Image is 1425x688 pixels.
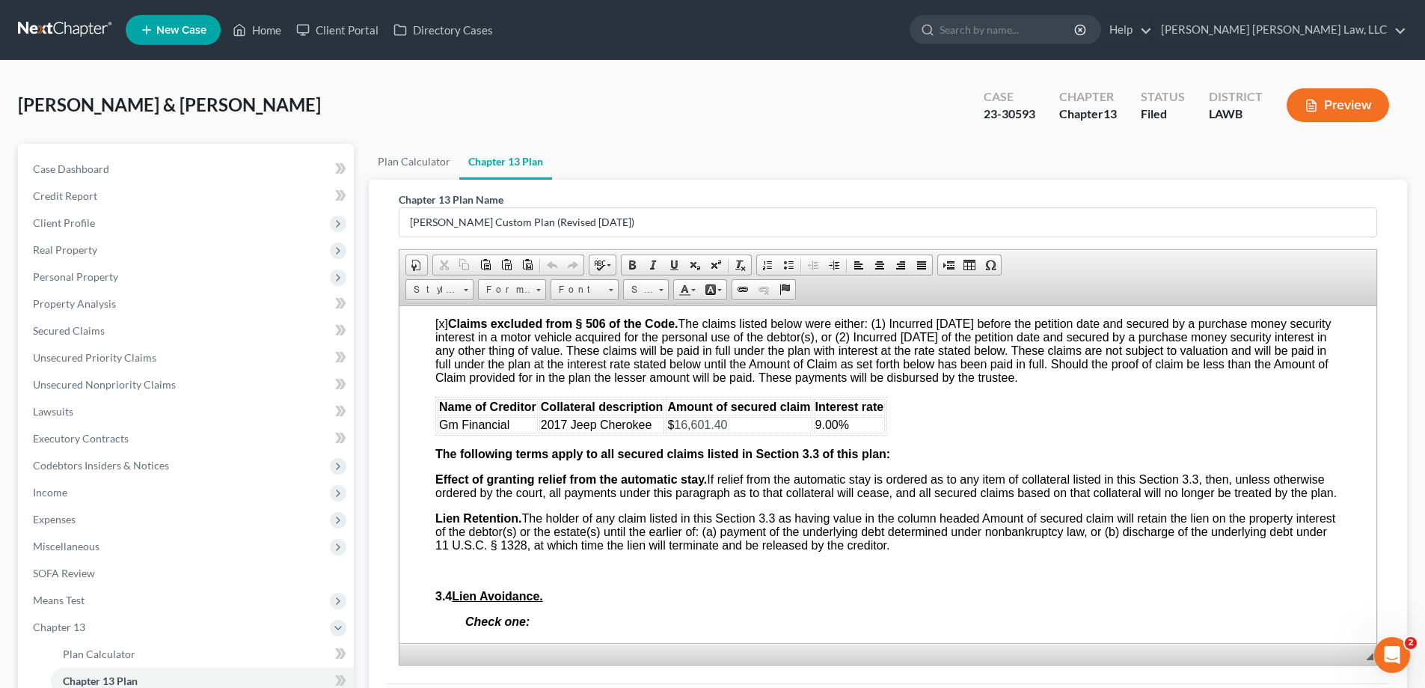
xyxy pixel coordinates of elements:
[21,317,354,344] a: Secured Claims
[563,255,583,275] a: Redo
[33,162,109,175] span: Case Dashboard
[1059,106,1117,123] div: Chapter
[911,255,932,275] a: Justify
[21,183,354,210] a: Credit Report
[1374,637,1410,673] iframe: Intercom live chat
[18,94,321,115] span: [PERSON_NAME] & [PERSON_NAME]
[757,255,778,275] a: Insert/Remove Numbered List
[705,255,726,275] a: Superscript
[803,255,824,275] a: Decrease Indent
[475,255,496,275] a: Paste
[33,189,97,202] span: Credit Report
[479,280,531,299] span: Format
[406,255,427,275] a: Document Properties
[1405,637,1417,649] span: 2
[1141,88,1185,106] div: Status
[21,425,354,452] a: Executory Contracts
[1209,106,1263,123] div: LAWB
[156,25,206,36] span: New Case
[33,594,85,606] span: Means Test
[225,16,289,43] a: Home
[399,192,503,207] label: Chapter 13 Plan Name
[33,378,176,391] span: Unsecured Nonpriority Claims
[984,106,1035,123] div: 23-30593
[289,16,386,43] a: Client Portal
[959,255,980,275] a: Table
[33,540,99,552] span: Miscellaneous
[774,280,795,299] a: Anchor
[33,216,95,229] span: Client Profile
[21,290,354,317] a: Property Analysis
[1102,16,1152,43] a: Help
[21,156,354,183] a: Case Dashboard
[542,255,563,275] a: Undo
[21,344,354,371] a: Unsecured Priority Claims
[848,255,869,275] a: Align Left
[33,513,76,526] span: Expenses
[589,255,616,275] a: Spell Checker
[63,648,135,660] span: Plan Calculator
[51,641,354,668] a: Plan Calculator
[1103,106,1117,121] span: 13
[730,255,751,275] a: Remove Format
[778,255,799,275] a: Insert/Remove Bulleted List
[399,306,1376,643] iframe: Rich Text Editor, document-ckeditor
[478,279,546,300] a: Format
[551,280,604,299] span: Font
[33,405,73,418] span: Lawsuits
[33,567,95,579] span: SOFA Review
[496,255,517,275] a: Paste as plain text
[33,270,118,283] span: Personal Property
[984,88,1035,106] div: Case
[869,255,890,275] a: Center
[63,675,138,687] span: Chapter 13 Plan
[753,280,774,299] a: Unlink
[405,279,474,300] a: Styles
[674,280,700,299] a: Text Color
[1287,88,1389,122] button: Preview
[1153,16,1406,43] a: [PERSON_NAME] [PERSON_NAME] Law, LLC
[406,280,459,299] span: Styles
[664,255,684,275] a: Underline
[33,486,67,499] span: Income
[21,398,354,425] a: Lawsuits
[684,255,705,275] a: Subscript
[1141,106,1185,123] div: Filed
[622,255,643,275] a: Bold
[21,371,354,398] a: Unsecured Nonpriority Claims
[700,280,726,299] a: Background Color
[938,255,959,275] a: Insert Page Break for Printing
[1209,88,1263,106] div: District
[643,255,664,275] a: Italic
[824,255,845,275] a: Increase Indent
[399,208,1376,237] input: Enter name...
[33,243,97,256] span: Real Property
[386,16,500,43] a: Directory Cases
[940,16,1076,43] input: Search by name...
[33,432,129,445] span: Executory Contracts
[454,255,475,275] a: Copy
[732,280,753,299] a: Link
[517,255,538,275] a: Paste from Word
[980,255,1001,275] a: Insert Special Character
[33,351,156,364] span: Unsecured Priority Claims
[21,560,354,587] a: SOFA Review
[890,255,911,275] a: Align Right
[33,459,169,472] span: Codebtors Insiders & Notices
[433,255,454,275] a: Cut
[551,279,619,300] a: Font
